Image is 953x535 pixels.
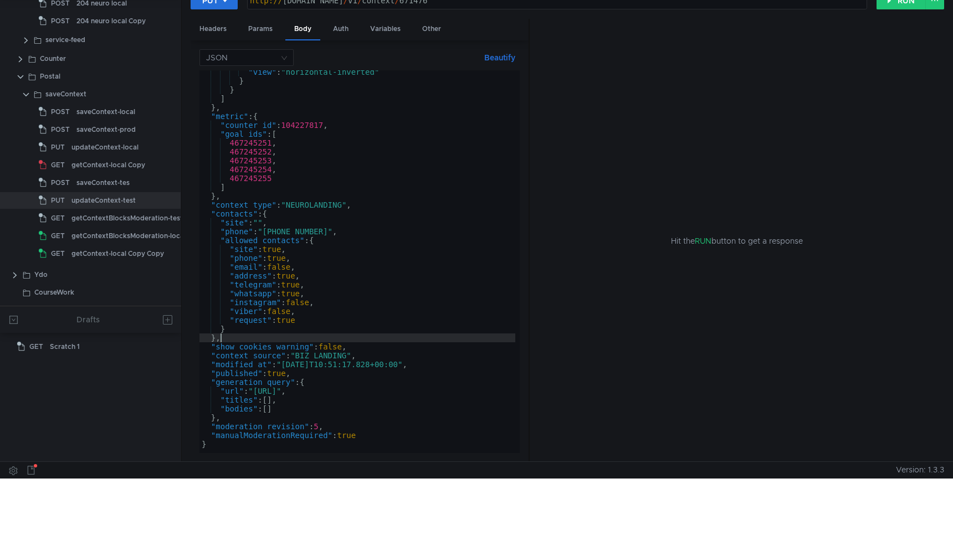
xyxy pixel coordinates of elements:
[71,139,139,156] div: updateContext-local
[896,462,944,478] span: Version: 1.3.3
[76,121,136,138] div: saveContext-prod
[29,338,43,355] span: GET
[51,245,65,262] span: GET
[361,19,409,39] div: Variables
[191,19,235,39] div: Headers
[285,19,320,40] div: Body
[71,157,145,173] div: getContext-local Copy
[45,86,86,102] div: saveContext
[71,228,186,244] div: getContextBlocksModeration-local
[51,157,65,173] span: GET
[51,13,70,29] span: POST
[695,236,711,246] span: RUN
[76,13,146,29] div: 204 neuro local Copy
[671,235,803,247] span: Hit the button to get a response
[324,19,357,39] div: Auth
[76,313,100,326] div: Drafts
[71,192,136,209] div: updateContext-test
[40,68,60,85] div: Postal
[51,104,70,120] span: POST
[40,50,66,67] div: Counter
[45,32,85,48] div: service-feed
[76,104,135,120] div: saveContext-local
[34,266,48,283] div: Ydo
[71,210,183,227] div: getContextBlocksModeration-test
[51,228,65,244] span: GET
[51,139,65,156] span: PUT
[50,338,80,355] div: Scratch 1
[34,284,74,301] div: CourseWork
[480,51,520,64] button: Beautify
[413,19,450,39] div: Other
[239,19,281,39] div: Params
[71,245,164,262] div: getContext-local Copy Copy
[51,121,70,138] span: POST
[51,192,65,209] span: PUT
[76,174,130,191] div: saveContext-tes
[51,174,70,191] span: POST
[51,210,65,227] span: GET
